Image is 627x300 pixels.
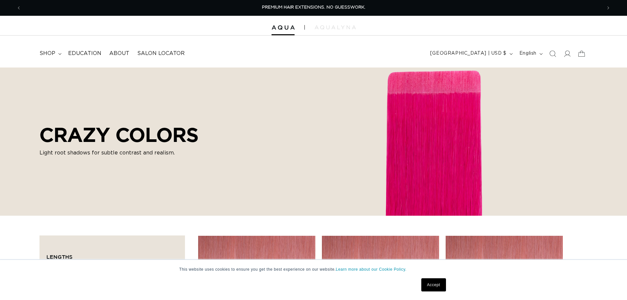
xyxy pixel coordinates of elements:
button: [GEOGRAPHIC_DATA] | USD $ [426,47,515,60]
a: Education [64,46,105,61]
a: About [105,46,133,61]
p: This website uses cookies to ensure you get the best experience on our website. [179,266,448,272]
span: English [519,50,536,57]
summary: shop [36,46,64,61]
span: PREMIUM HAIR EXTENSIONS. NO GUESSWORK. [262,5,365,10]
a: Learn more about our Cookie Policy. [336,267,406,272]
span: Education [68,50,101,57]
button: Next announcement [601,2,615,14]
img: aqualyna.com [315,25,356,29]
h2: CRAZY COLORS [39,123,198,146]
span: [GEOGRAPHIC_DATA] | USD $ [430,50,507,57]
span: Salon Locator [137,50,185,57]
span: About [109,50,129,57]
span: shop [39,50,55,57]
p: Light root shadows for subtle contrast and realism. [39,149,198,157]
a: Salon Locator [133,46,189,61]
button: English [515,47,545,60]
img: Aqua Hair Extensions [272,25,295,30]
button: Previous announcement [12,2,26,14]
summary: Search [545,46,560,61]
summary: Lengths (0 selected) [46,242,178,266]
a: Accept [421,278,446,291]
span: Lengths [46,254,72,260]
